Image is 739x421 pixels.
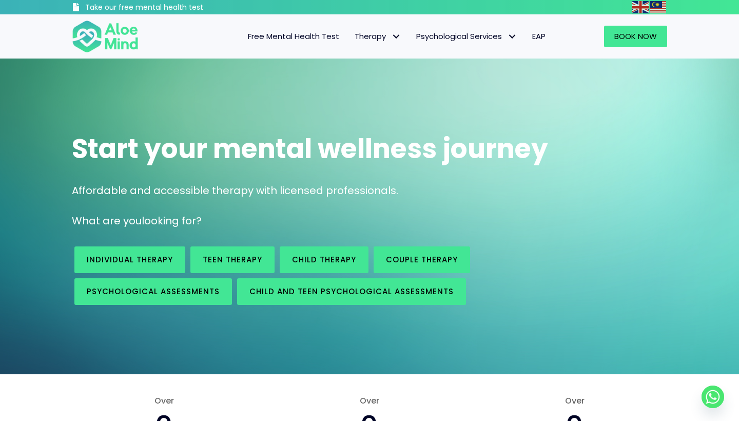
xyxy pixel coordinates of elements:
[190,246,275,273] a: Teen Therapy
[72,395,257,407] span: Over
[604,26,667,47] a: Book Now
[632,1,649,13] img: en
[416,31,517,42] span: Psychological Services
[249,286,454,297] span: Child and Teen Psychological assessments
[277,395,462,407] span: Over
[650,1,666,13] img: ms
[85,3,258,13] h3: Take our free mental health test
[72,3,258,14] a: Take our free mental health test
[72,130,548,167] span: Start your mental wellness journey
[203,254,262,265] span: Teen Therapy
[482,395,667,407] span: Over
[504,29,519,44] span: Psychological Services: submenu
[388,29,403,44] span: Therapy: submenu
[248,31,339,42] span: Free Mental Health Test
[409,26,524,47] a: Psychological ServicesPsychological Services: submenu
[632,1,650,13] a: English
[702,386,724,408] a: Whatsapp
[374,246,470,273] a: Couple therapy
[74,246,185,273] a: Individual therapy
[347,26,409,47] a: TherapyTherapy: submenu
[524,26,553,47] a: EAP
[280,246,368,273] a: Child Therapy
[386,254,458,265] span: Couple therapy
[87,286,220,297] span: Psychological assessments
[614,31,657,42] span: Book Now
[72,183,667,198] p: Affordable and accessible therapy with licensed professionals.
[532,31,546,42] span: EAP
[355,31,401,42] span: Therapy
[240,26,347,47] a: Free Mental Health Test
[87,254,173,265] span: Individual therapy
[237,278,466,305] a: Child and Teen Psychological assessments
[72,214,142,228] span: What are you
[292,254,356,265] span: Child Therapy
[72,20,139,53] img: Aloe mind Logo
[142,214,202,228] span: looking for?
[74,278,232,305] a: Psychological assessments
[650,1,667,13] a: Malay
[152,26,553,47] nav: Menu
